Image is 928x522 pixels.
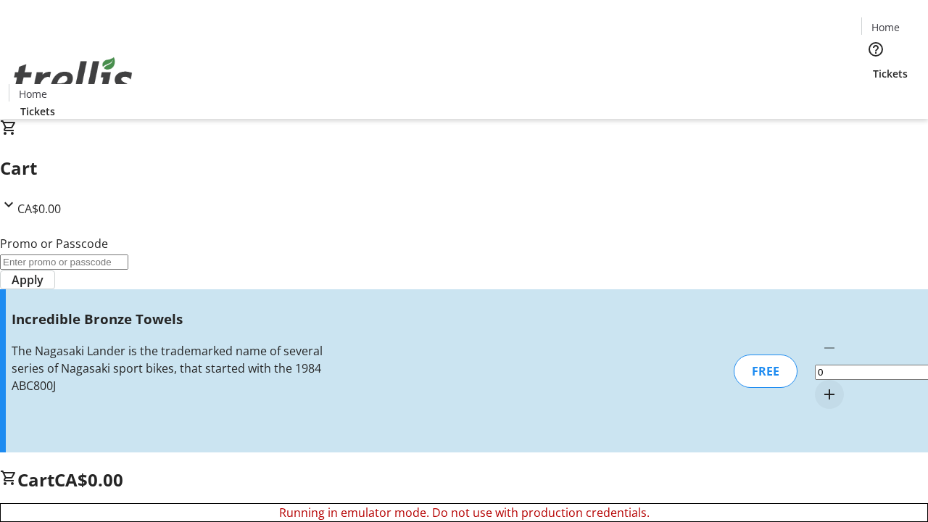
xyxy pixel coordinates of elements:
[19,86,47,101] span: Home
[861,81,890,110] button: Cart
[861,66,919,81] a: Tickets
[17,201,61,217] span: CA$0.00
[734,355,797,388] div: FREE
[54,468,123,492] span: CA$0.00
[9,104,67,119] a: Tickets
[12,342,328,394] div: The Nagasaki Lander is the trademarked name of several series of Nagasaki sport bikes, that start...
[9,41,138,114] img: Orient E2E Organization Lj8VqMCg50's Logo
[20,104,55,119] span: Tickets
[861,35,890,64] button: Help
[12,309,328,329] h3: Incredible Bronze Towels
[12,271,43,289] span: Apply
[862,20,908,35] a: Home
[871,20,900,35] span: Home
[815,380,844,409] button: Increment by one
[873,66,908,81] span: Tickets
[9,86,56,101] a: Home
